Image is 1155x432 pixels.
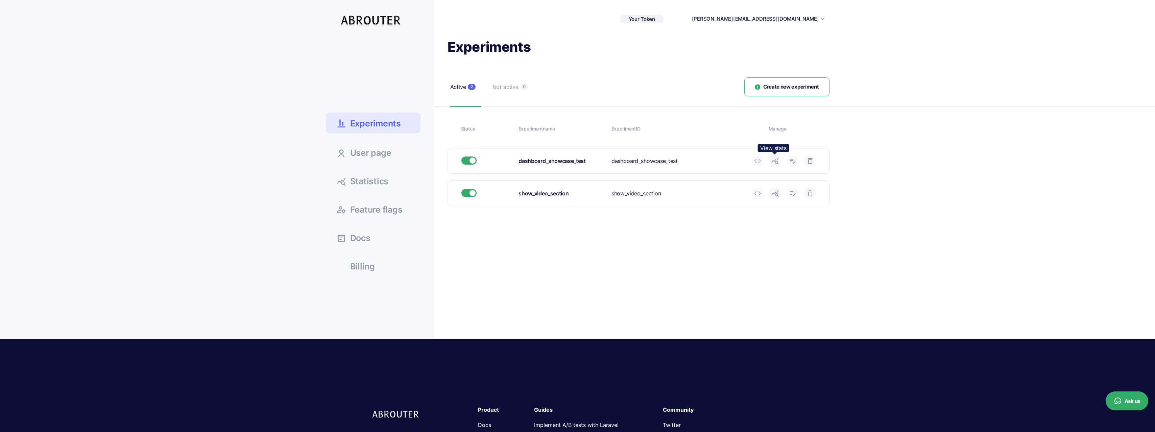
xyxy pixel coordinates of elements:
img: logo [371,406,422,421]
span: Billing [350,262,375,271]
div: dashboard_showcase_test [611,157,747,165]
div: Experiment name [519,125,606,133]
span: 2 [468,84,476,90]
button: Ask us [1106,391,1148,410]
a: User page [326,143,420,162]
button: Create new experiment [744,77,829,97]
a: Billing [326,257,420,275]
div: Community [663,406,784,414]
span: User page [350,149,391,157]
a: Docs [478,422,491,428]
button: [PERSON_NAME][EMAIL_ADDRESS][DOMAIN_NAME] [692,15,819,23]
div: Guides [534,406,656,414]
span: Create new experiment [763,83,819,91]
div: dashboard_showcase_test [519,157,606,165]
span: Your Token [629,16,655,22]
a: Implement A/B tests with Laravel [534,422,619,428]
div: Active [450,83,466,91]
span: Docs [350,234,370,242]
div: Manage [769,125,816,133]
div: Status [461,125,513,133]
a: Twitter [663,422,681,428]
a: Docs [326,229,420,247]
span: Feature flags [350,206,403,214]
img: Logo [340,9,404,29]
a: Logo [331,9,404,29]
div: Experiment ID [611,125,764,133]
span: Experiments [350,118,401,129]
div: show_video_section [519,189,606,198]
a: Feature flags [326,200,420,218]
div: show_video_section [611,189,747,198]
div: Not active [492,83,519,91]
span: 0 [520,84,528,90]
span: Statistics [350,177,389,186]
h1: Experiments [448,38,829,56]
a: Statistics [326,172,420,190]
div: Product [478,406,527,414]
a: Experiments [326,113,420,133]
